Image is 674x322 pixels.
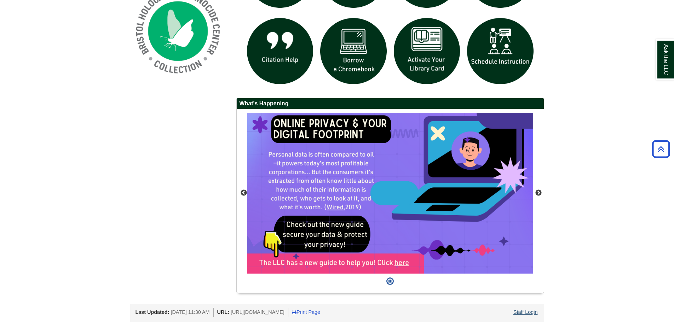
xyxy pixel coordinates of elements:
a: Print Page [292,309,320,315]
div: This box contains rotating images [247,113,533,274]
a: Back to Top [650,144,672,154]
span: [URL][DOMAIN_NAME] [231,309,284,315]
img: citation help icon links to citation help guide page [243,14,317,88]
img: activate Library Card icon links to form to activate student ID into library card [390,14,464,88]
span: Last Updated: [136,309,169,315]
button: Previous [240,189,247,197]
img: For faculty. Schedule Library Instruction icon links to form. [463,14,537,88]
button: Next [535,189,542,197]
a: Staff Login [513,309,538,315]
i: Print Page [292,310,296,315]
span: URL: [217,309,229,315]
h2: What's Happening [237,98,544,109]
img: Borrow a chromebook icon links to the borrow a chromebook web page [317,14,390,88]
span: [DATE] 11:30 AM [171,309,209,315]
button: Pause [384,274,396,289]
